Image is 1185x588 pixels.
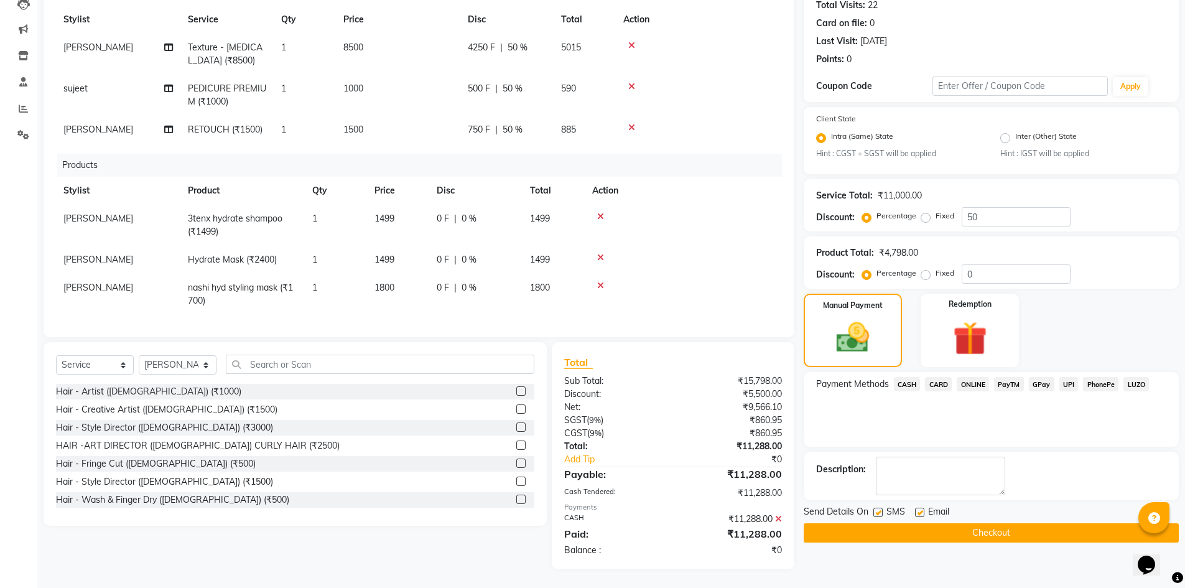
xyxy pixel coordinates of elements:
[1133,538,1173,576] iframe: chat widget
[1123,377,1149,391] span: LUZO
[555,375,673,388] div: Sub Total:
[281,124,286,135] span: 1
[928,505,949,521] span: Email
[454,281,457,294] span: |
[1059,377,1079,391] span: UPI
[437,212,449,225] span: 0 F
[305,177,367,205] th: Qty
[188,282,293,306] span: nashi hyd styling mask (₹1700)
[561,42,581,53] span: 5015
[673,440,791,453] div: ₹11,288.00
[1000,148,1166,159] small: Hint : IGST will be applied
[823,300,883,311] label: Manual Payment
[530,282,550,293] span: 1800
[180,6,274,34] th: Service
[56,421,273,434] div: Hair - Style Director ([DEMOGRAPHIC_DATA]) (₹3000)
[555,467,673,482] div: Payable:
[312,282,317,293] span: 1
[56,6,180,34] th: Stylist
[804,523,1179,543] button: Checkout
[555,544,673,557] div: Balance :
[56,493,289,506] div: Hair - Wash & Finger Dry ([DEMOGRAPHIC_DATA]) (₹500)
[673,513,791,526] div: ₹11,288.00
[500,41,503,54] span: |
[816,113,856,124] label: Client State
[673,467,791,482] div: ₹11,288.00
[437,281,449,294] span: 0 F
[936,210,954,222] label: Fixed
[949,299,992,310] label: Redemption
[585,177,782,205] th: Action
[503,82,523,95] span: 50 %
[673,526,791,541] div: ₹11,288.00
[564,356,593,369] span: Total
[816,35,858,48] div: Last Visit:
[180,177,305,205] th: Product
[1113,77,1148,96] button: Apply
[673,544,791,557] div: ₹0
[343,42,363,53] span: 8500
[816,463,866,476] div: Description:
[831,131,893,146] label: Intra (Same) State
[462,253,476,266] span: 0 %
[374,254,394,265] span: 1499
[673,388,791,401] div: ₹5,500.00
[312,254,317,265] span: 1
[936,268,954,279] label: Fixed
[816,53,844,66] div: Points:
[555,440,673,453] div: Total:
[63,282,133,293] span: [PERSON_NAME]
[555,526,673,541] div: Paid:
[816,148,982,159] small: Hint : CGST + SGST will be applied
[561,83,576,94] span: 590
[555,401,673,414] div: Net:
[555,487,673,500] div: Cash Tendered:
[860,35,887,48] div: [DATE]
[503,123,523,136] span: 50 %
[616,6,782,34] th: Action
[336,6,460,34] th: Price
[564,502,781,513] div: Payments
[673,401,791,414] div: ₹9,566.10
[343,83,363,94] span: 1000
[460,6,554,34] th: Disc
[673,375,791,388] div: ₹15,798.00
[816,246,874,259] div: Product Total:
[555,453,692,466] a: Add Tip
[1083,377,1118,391] span: PhonePe
[281,42,286,53] span: 1
[188,213,282,237] span: 3tenx hydrate shampoo (₹1499)
[343,124,363,135] span: 1500
[870,17,875,30] div: 0
[555,513,673,526] div: CASH
[374,213,394,224] span: 1499
[454,253,457,266] span: |
[816,80,933,93] div: Coupon Code
[804,505,868,521] span: Send Details On
[886,505,905,521] span: SMS
[56,457,256,470] div: Hair - Fringe Cut ([DEMOGRAPHIC_DATA]) (₹500)
[816,211,855,224] div: Discount:
[673,487,791,500] div: ₹11,288.00
[468,82,490,95] span: 500 F
[942,317,998,360] img: _gift.svg
[462,212,476,225] span: 0 %
[564,427,587,439] span: CGST
[188,124,263,135] span: RETOUCH (₹1500)
[56,439,340,452] div: HAIR -ART DIRECTOR ([DEMOGRAPHIC_DATA]) CURLY HAIR (₹2500)
[555,427,673,440] div: ( )
[894,377,921,391] span: CASH
[63,42,133,53] span: [PERSON_NAME]
[188,83,266,107] span: PEDICURE PREMIUM (₹1000)
[63,254,133,265] span: [PERSON_NAME]
[495,82,498,95] span: |
[693,453,791,466] div: ₹0
[957,377,989,391] span: ONLINE
[878,189,922,202] div: ₹11,000.00
[367,177,429,205] th: Price
[226,355,534,374] input: Search or Scan
[508,41,527,54] span: 50 %
[429,177,523,205] th: Disc
[876,210,916,222] label: Percentage
[437,253,449,266] span: 0 F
